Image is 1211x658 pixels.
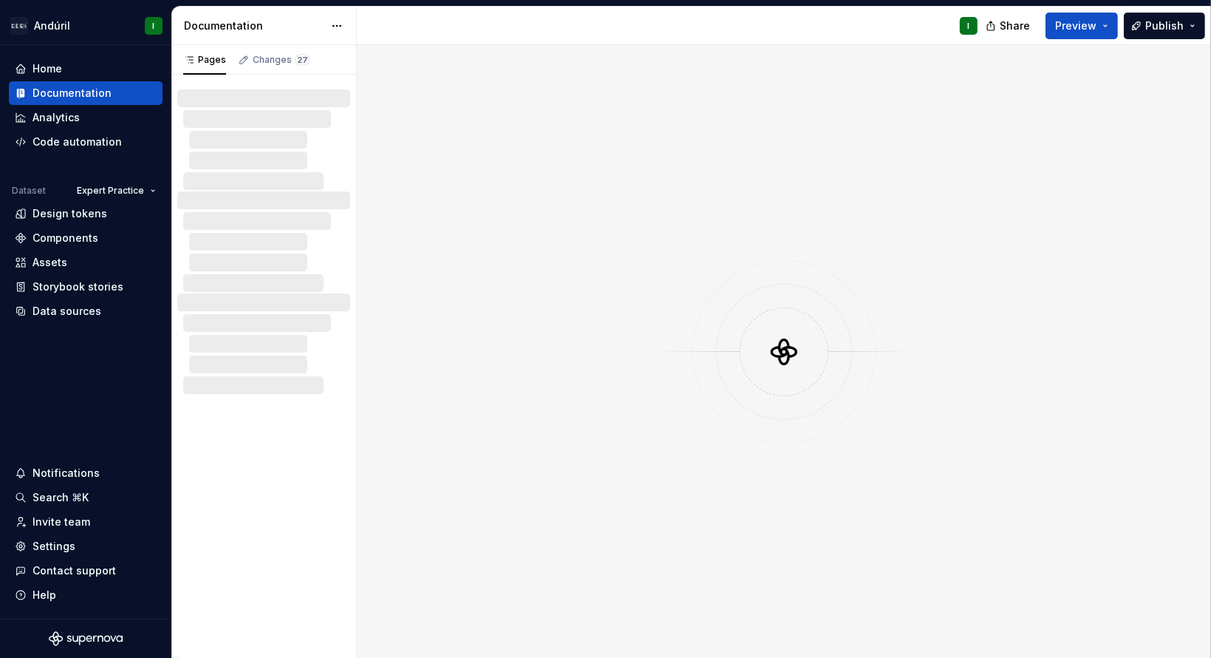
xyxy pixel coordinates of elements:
div: Andúril [34,18,70,33]
span: Preview [1055,18,1096,33]
div: Dataset [12,185,46,197]
svg: Supernova Logo [49,631,123,646]
button: Expert Practice [70,180,163,201]
div: Code automation [33,135,122,149]
div: Data sources [33,304,101,319]
div: Documentation [184,18,324,33]
a: Assets [9,251,163,274]
span: Publish [1145,18,1184,33]
div: I [153,20,155,32]
a: Components [9,226,163,250]
div: Search ⌘K [33,490,89,505]
a: Invite team [9,510,163,534]
div: Components [33,231,98,245]
span: Expert Practice [77,185,144,197]
a: Documentation [9,81,163,105]
div: Storybook stories [33,279,123,294]
a: Analytics [9,106,163,129]
span: 27 [295,54,310,66]
button: AndúrilI [3,10,168,41]
div: Contact support [33,563,116,578]
a: Design tokens [9,202,163,225]
div: Invite team [33,515,90,529]
a: Storybook stories [9,275,163,299]
button: Notifications [9,461,163,485]
a: Home [9,57,163,81]
button: Preview [1045,13,1118,39]
div: I [968,20,970,32]
div: Analytics [33,110,80,125]
a: Data sources [9,299,163,323]
div: Help [33,588,56,603]
div: Design tokens [33,206,107,221]
div: Assets [33,255,67,270]
div: Changes [253,54,310,66]
img: 572984b3-56a8-419d-98bc-7b186c70b928.png [10,17,28,35]
button: Publish [1124,13,1205,39]
button: Search ⌘K [9,486,163,509]
button: Help [9,583,163,607]
div: Pages [183,54,226,66]
span: Share [1000,18,1030,33]
div: Settings [33,539,75,554]
a: Code automation [9,130,163,154]
div: Notifications [33,466,100,481]
div: Documentation [33,86,112,101]
button: Share [978,13,1040,39]
a: Settings [9,535,163,558]
button: Contact support [9,559,163,583]
div: Home [33,61,62,76]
